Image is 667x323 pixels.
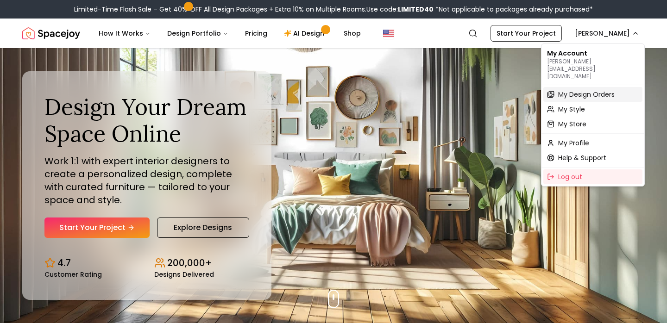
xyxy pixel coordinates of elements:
div: [PERSON_NAME] [541,43,645,186]
span: My Design Orders [558,90,615,99]
a: My Style [543,102,642,117]
a: My Design Orders [543,87,642,102]
span: My Store [558,119,586,129]
a: Help & Support [543,150,642,165]
p: [PERSON_NAME][EMAIL_ADDRESS][DOMAIN_NAME] [547,58,639,80]
span: My Style [558,105,585,114]
a: My Profile [543,136,642,150]
span: Log out [558,172,582,181]
span: Help & Support [558,153,606,162]
div: My Account [543,46,642,83]
a: My Store [543,117,642,131]
span: My Profile [558,138,589,148]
